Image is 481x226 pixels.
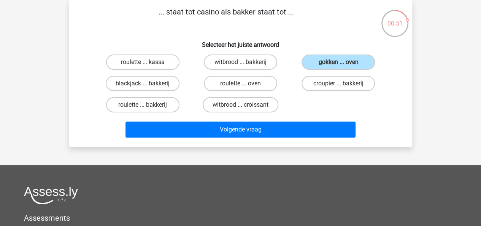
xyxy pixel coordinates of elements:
h6: Selecteer het juiste antwoord [81,35,400,48]
p: ... staat tot casino als bakker staat tot ... [81,6,371,29]
div: 00:51 [381,9,409,28]
label: witbrood ... croissant [203,97,278,112]
h5: Assessments [24,213,457,223]
label: gokken ... oven [302,54,375,70]
label: blackjack ... bakkerij [106,76,179,91]
img: Assessly logo [24,186,78,204]
label: croupier ... bakkerij [302,76,375,91]
button: Volgende vraag [125,122,356,138]
label: roulette ... bakkerij [106,97,179,112]
label: roulette ... oven [204,76,277,91]
label: roulette ... kassa [106,54,179,70]
label: witbrood ... bakkerij [204,54,277,70]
